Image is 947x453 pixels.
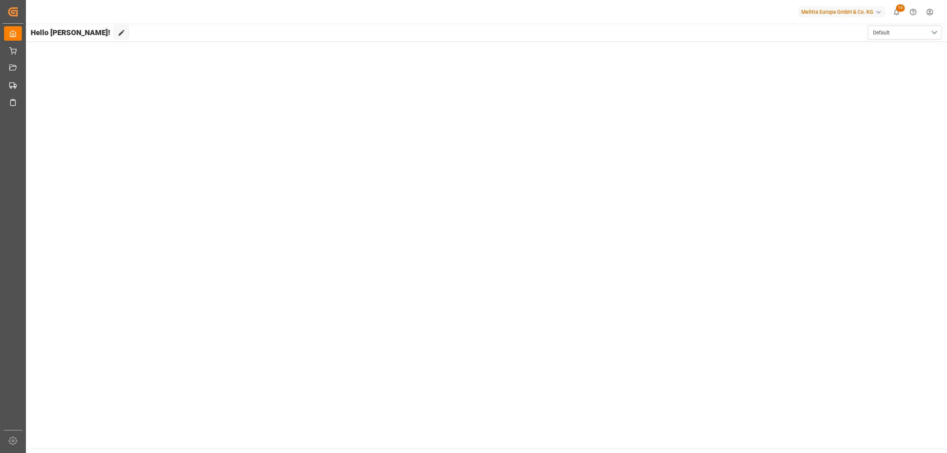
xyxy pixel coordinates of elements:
[31,26,110,40] span: Hello [PERSON_NAME]!
[867,26,941,40] button: open menu
[873,29,890,37] span: Default
[896,4,905,12] span: 15
[798,7,885,17] div: Melitta Europa GmbH & Co. KG
[905,4,921,20] button: Help Center
[798,5,888,19] button: Melitta Europa GmbH & Co. KG
[888,4,905,20] button: show 15 new notifications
